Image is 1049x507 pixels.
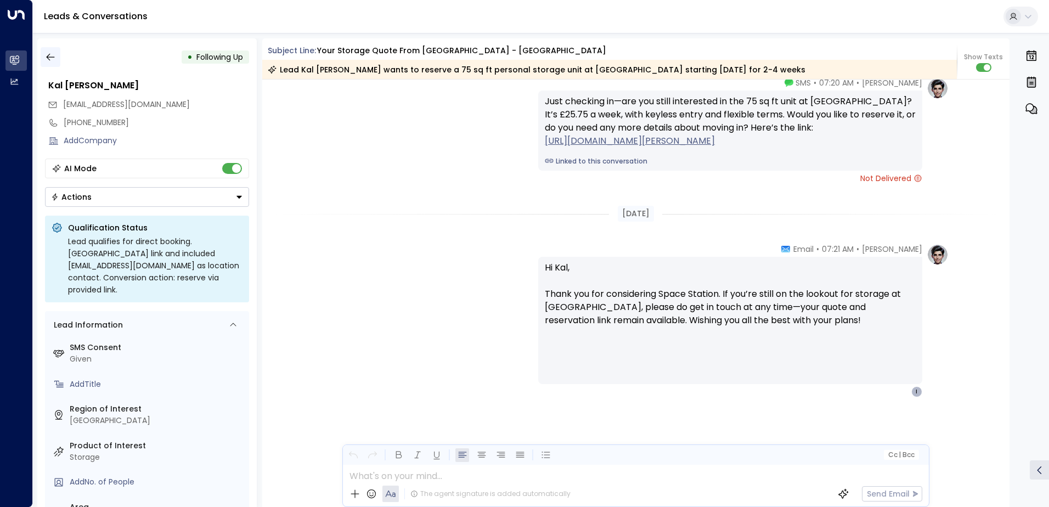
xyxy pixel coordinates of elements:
[187,47,193,67] div: •
[64,135,249,147] div: AddCompany
[70,379,245,390] div: AddTitle
[70,403,245,415] label: Region of Interest
[545,95,916,148] div: Just checking in—are you still interested in the 75 sq ft unit at [GEOGRAPHIC_DATA]? It’s £25.75 ...
[64,117,249,128] div: [PHONE_NUMBER]
[196,52,243,63] span: Following Up
[883,450,918,460] button: Cc|Bcc
[927,244,949,266] img: profile-logo.png
[68,222,242,233] p: Qualification Status
[268,45,316,56] span: Subject Line:
[819,77,854,88] span: 07:20 AM
[45,187,249,207] div: Button group with a nested menu
[70,440,245,452] label: Product of Interest
[793,244,814,255] span: Email
[618,206,654,222] div: [DATE]
[964,52,1003,62] span: Show Texts
[268,64,805,75] div: Lead Kal [PERSON_NAME] wants to reserve a 75 sq ft personal storage unit at [GEOGRAPHIC_DATA] sta...
[64,163,97,174] div: AI Mode
[44,10,148,22] a: Leads & Conversations
[545,261,916,340] p: Hi Kal, Thank you for considering Space Station. If you’re still on the lookout for storage at [G...
[862,77,922,88] span: [PERSON_NAME]
[911,386,922,397] div: I
[48,79,249,92] div: Kal [PERSON_NAME]
[63,99,190,110] span: infofiveways@gmail.com
[63,99,190,110] span: [EMAIL_ADDRESS][DOMAIN_NAME]
[70,476,245,488] div: AddNo. of People
[888,451,914,459] span: Cc Bcc
[51,192,92,202] div: Actions
[45,187,249,207] button: Actions
[545,156,916,166] a: Linked to this conversation
[317,45,606,57] div: Your storage quote from [GEOGRAPHIC_DATA] - [GEOGRAPHIC_DATA]
[862,244,922,255] span: [PERSON_NAME]
[545,134,715,148] a: [URL][DOMAIN_NAME][PERSON_NAME]
[70,415,245,426] div: [GEOGRAPHIC_DATA]
[856,77,859,88] span: •
[816,244,819,255] span: •
[70,342,245,353] label: SMS Consent
[814,77,816,88] span: •
[822,244,854,255] span: 07:21 AM
[927,77,949,99] img: profile-logo.png
[860,173,922,184] span: Not Delivered
[796,77,811,88] span: SMS
[365,448,379,462] button: Redo
[50,319,123,331] div: Lead Information
[410,489,571,499] div: The agent signature is added automatically
[899,451,901,459] span: |
[70,452,245,463] div: Storage
[68,235,242,296] div: Lead qualifies for direct booking. [GEOGRAPHIC_DATA] link and included [EMAIL_ADDRESS][DOMAIN_NAM...
[856,244,859,255] span: •
[346,448,360,462] button: Undo
[70,353,245,365] div: Given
